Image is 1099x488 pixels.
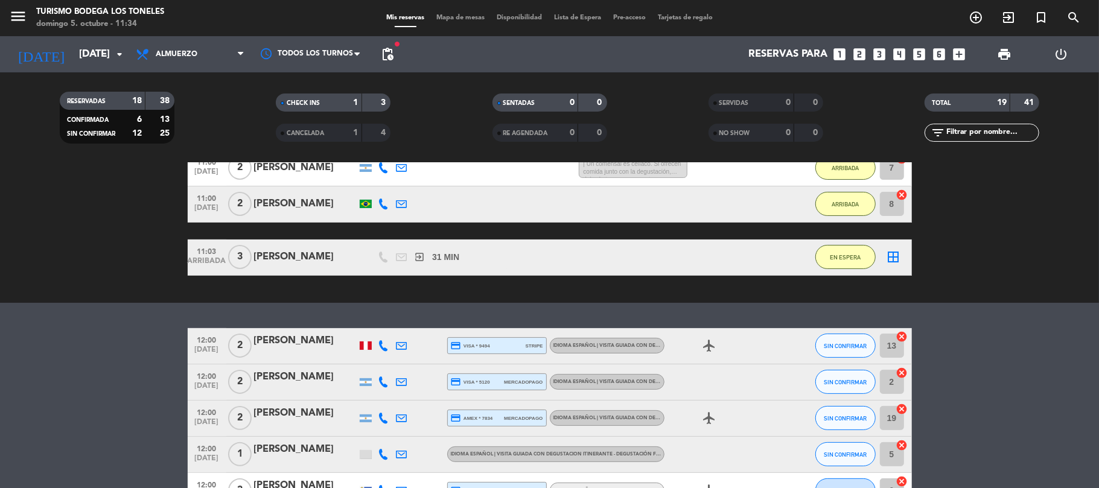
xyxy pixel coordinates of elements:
[192,332,222,346] span: 12:00
[652,14,719,21] span: Tarjetas de regalo
[9,7,27,25] i: menu
[381,128,388,137] strong: 4
[815,156,876,180] button: ARRIBADA
[228,442,252,466] span: 1
[504,414,543,422] span: mercadopago
[132,97,142,105] strong: 18
[786,98,791,107] strong: 0
[815,406,876,430] button: SIN CONFIRMAR
[553,379,768,384] span: Idioma Español | Visita guiada con degustación itinerante - Mosquita Muerta
[381,98,388,107] strong: 3
[896,189,908,201] i: cancel
[451,340,462,351] i: credit_card
[824,415,867,422] span: SIN CONFIRMAR
[192,244,222,258] span: 11:03
[254,160,357,176] div: [PERSON_NAME]
[719,100,749,106] span: SERVIDAS
[380,47,395,62] span: pending_actions
[192,168,222,182] span: [DATE]
[570,98,575,107] strong: 0
[132,129,142,138] strong: 12
[1066,10,1081,25] i: search
[896,475,908,487] i: cancel
[1001,10,1016,25] i: exit_to_app
[896,367,908,379] i: cancel
[192,382,222,396] span: [DATE]
[832,201,859,208] span: ARRIBADA
[824,379,867,385] span: SIN CONFIRMAR
[824,451,867,458] span: SIN CONFIRMAR
[36,6,164,18] div: Turismo Bodega Los Toneles
[192,257,222,271] span: ARRIBADA
[67,98,106,104] span: RESERVADAS
[945,126,1039,139] input: Filtrar por nombre...
[997,47,1011,62] span: print
[932,46,948,62] i: looks_6
[254,333,357,349] div: [PERSON_NAME]
[815,192,876,216] button: ARRIBADA
[67,117,109,123] span: CONFIRMADA
[570,128,575,137] strong: 0
[192,405,222,419] span: 12:00
[548,14,607,21] span: Lista de Espera
[192,369,222,382] span: 12:00
[254,249,357,265] div: [PERSON_NAME]
[702,338,717,353] i: airplanemode_active
[813,98,820,107] strong: 0
[137,115,142,124] strong: 6
[815,245,876,269] button: EN ESPERA
[192,191,222,204] span: 11:00
[228,370,252,394] span: 2
[254,196,357,212] div: [PERSON_NAME]
[192,204,222,218] span: [DATE]
[254,369,357,385] div: [PERSON_NAME]
[896,403,908,415] i: cancel
[451,413,462,423] i: credit_card
[969,10,983,25] i: add_circle_outline
[156,50,197,59] span: Almuerzo
[896,331,908,343] i: cancel
[432,250,459,264] span: 31 MIN
[160,129,172,138] strong: 25
[815,442,876,466] button: SIN CONFIRMAR
[451,413,493,423] span: amex * 7834
[553,416,795,420] span: Idioma Español | Visita guiada con degustacion itinerante - Degustación Fuego Blanco
[451,340,490,351] span: visa * 9494
[503,130,548,136] span: RE AGENDADA
[852,46,868,62] i: looks_two
[354,128,358,137] strong: 1
[815,334,876,358] button: SIN CONFIRMAR
[830,254,861,261] span: EN ESPERA
[228,156,252,180] span: 2
[192,418,222,432] span: [DATE]
[1024,98,1036,107] strong: 41
[415,252,425,262] i: exit_to_app
[719,130,750,136] span: NO SHOW
[67,131,115,137] span: SIN CONFIRMAR
[9,7,27,30] button: menu
[832,165,859,171] span: ARRIBADA
[393,40,401,48] span: fiber_manual_record
[504,378,543,386] span: mercadopago
[451,376,490,387] span: visa * 5120
[553,343,768,348] span: Idioma Español | Visita guiada con degustación itinerante - Mosquita Muerta
[228,334,252,358] span: 2
[1034,10,1048,25] i: turned_in_not
[896,439,908,451] i: cancel
[192,454,222,468] span: [DATE]
[287,100,320,106] span: CHECK INS
[872,46,888,62] i: looks_3
[228,406,252,430] span: 2
[892,46,908,62] i: looks_4
[526,342,543,350] span: stripe
[380,14,430,21] span: Mis reservas
[451,376,462,387] i: credit_card
[597,98,604,107] strong: 0
[1033,36,1090,72] div: LOG OUT
[228,192,252,216] span: 2
[607,14,652,21] span: Pre-acceso
[952,46,967,62] i: add_box
[503,100,535,106] span: SENTADAS
[112,47,127,62] i: arrow_drop_down
[354,98,358,107] strong: 1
